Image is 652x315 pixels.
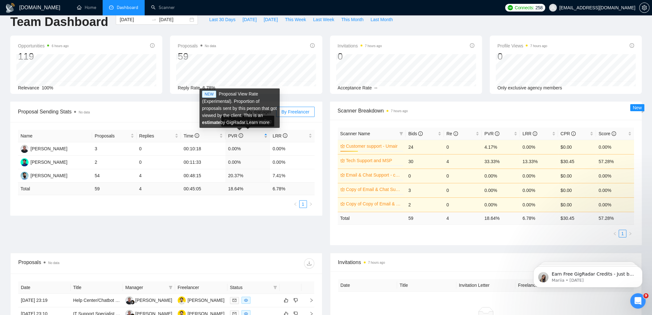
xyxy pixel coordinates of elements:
[230,284,271,291] span: Status
[307,200,315,208] li: Next Page
[281,14,309,25] button: This Week
[497,42,547,50] span: Profile Views
[340,158,345,163] span: crown
[282,296,290,304] button: like
[264,16,278,23] span: [DATE]
[338,258,634,266] span: Invitations
[21,173,67,178] a: HM[PERSON_NAME]
[30,172,67,179] div: [PERSON_NAME]
[374,85,377,90] span: --
[628,232,632,236] span: right
[310,43,315,48] span: info-circle
[368,261,385,264] time: 7 hours ago
[21,172,29,180] img: HM
[639,3,649,13] button: setting
[309,14,338,25] button: Last Week
[10,14,108,29] h1: Team Dashboard
[281,109,309,114] span: By Freelancer
[309,202,313,206] span: right
[95,132,129,139] span: Proposals
[418,131,423,136] span: info-circle
[169,286,173,289] span: filter
[497,50,547,62] div: 0
[313,16,334,23] span: Last Week
[643,293,648,298] span: 9
[482,197,520,212] td: 0.00%
[611,230,619,237] button: left
[524,253,652,298] iframe: Intercom notifications message
[225,142,270,156] td: 0.00%
[482,169,520,183] td: 0.00%
[340,144,345,148] span: crown
[71,281,123,294] th: Title
[71,294,123,307] td: Help Center/Chatbot Consultant for Customer Support
[247,120,270,125] a: Learn more
[77,5,96,10] a: homeHome
[558,154,596,169] td: $30.45
[444,183,482,197] td: 0
[596,183,634,197] td: 0.00%
[338,42,382,50] span: Invitations
[515,279,575,292] th: Freelancer
[225,156,270,169] td: 0.00%
[178,296,186,304] img: HM
[130,300,135,304] img: gigradar-bm.png
[397,279,456,292] th: Title
[558,183,596,197] td: $0.00
[522,131,537,136] span: LRR
[346,157,402,164] a: Tech Support and MSP
[125,284,166,291] span: Manager
[270,183,315,195] td: 6.78 %
[167,283,174,292] span: filter
[482,140,520,154] td: 4.17%
[151,5,175,10] a: searchScanner
[596,154,634,169] td: 57.28%
[228,133,243,138] span: PVR
[205,44,216,48] span: No data
[520,197,558,212] td: 0.00%
[178,85,200,90] span: Reply Rate
[178,42,216,50] span: Proposals
[270,156,315,169] td: 0.00%
[209,16,235,23] span: Last 30 Days
[292,200,299,208] li: Previous Page
[633,105,642,110] span: New
[307,200,315,208] button: right
[178,297,224,303] a: HM[PERSON_NAME]
[42,85,53,90] span: 100%
[596,212,634,224] td: 57.28 %
[292,296,300,304] button: dislike
[225,169,270,183] td: 20.37%
[340,187,345,192] span: crown
[444,154,482,169] td: 4
[508,5,513,10] img: upwork-logo.png
[239,14,260,25] button: [DATE]
[304,261,314,266] span: download
[284,298,288,303] span: like
[199,88,280,128] div: Proposal View Rate (Experimental). Proportion of proposals sent by this person that got viewed by...
[202,91,216,98] span: NEW
[79,111,90,114] span: No data
[520,212,558,224] td: 6.78 %
[630,293,646,309] iframe: Intercom live chat
[406,140,444,154] td: 24
[520,169,558,183] td: 0.00%
[285,16,306,23] span: This Week
[175,281,227,294] th: Freelancer
[626,230,634,237] button: right
[558,140,596,154] td: $0.00
[341,16,363,23] span: This Month
[367,14,396,25] button: Last Month
[137,142,181,156] td: 0
[202,120,220,125] b: estimate
[482,212,520,224] td: 18.64 %
[630,43,634,48] span: info-circle
[92,169,137,183] td: 54
[406,169,444,183] td: 0
[639,5,649,10] a: setting
[530,44,547,48] time: 7 hours ago
[484,131,499,136] span: PVR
